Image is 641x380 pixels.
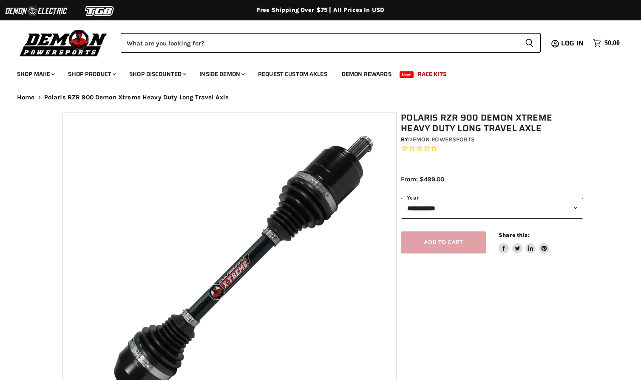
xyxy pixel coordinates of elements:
img: Demon Powersports [17,28,110,58]
button: Search [518,33,541,53]
span: From: $499.00 [401,175,444,183]
span: New! [400,71,414,78]
a: Log in [557,39,589,47]
a: Shop Product [62,65,121,83]
span: $0.00 [604,39,620,47]
a: $0.00 [589,37,624,49]
a: Shop Make [11,65,60,83]
a: Inside Demon [193,65,250,83]
img: TGB Logo 2 [68,3,132,19]
span: Share this: [499,232,529,238]
span: Polaris RZR 900 Demon Xtreme Heavy Duty Long Travel Axle [44,94,229,101]
a: Demon Powersports [408,136,474,143]
input: Search [121,33,518,53]
select: year [401,198,583,219]
a: Home [17,94,35,101]
img: Demon Electric Logo 2 [4,3,68,19]
h1: Polaris RZR 900 Demon Xtreme Heavy Duty Long Travel Axle [401,113,583,134]
a: Shop Discounted [123,65,191,83]
a: Demon Rewards [335,65,398,83]
form: Product [121,33,541,53]
span: Log in [561,38,584,48]
span: Rated 0.0 out of 5 stars 0 reviews [401,144,583,153]
div: by [401,135,583,144]
aside: Share this: [499,231,549,254]
a: Race Kits [411,65,453,83]
a: Request Custom Axles [252,65,334,83]
ul: Main menu [11,62,618,83]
